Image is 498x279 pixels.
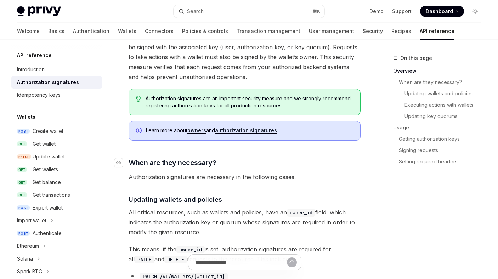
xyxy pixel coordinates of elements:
[17,231,30,236] span: POST
[129,158,216,168] span: When are they necessary?
[182,23,228,40] a: Policies & controls
[237,23,300,40] a: Transaction management
[17,65,45,74] div: Introduction
[17,242,39,250] div: Ethereum
[309,23,354,40] a: User management
[17,205,30,211] span: POST
[17,78,79,87] div: Authorization signatures
[392,8,412,15] a: Support
[17,216,46,225] div: Import wallet
[470,6,481,17] button: Toggle dark mode
[17,255,33,263] div: Solana
[420,23,454,40] a: API reference
[11,176,102,189] a: GETGet balance
[17,267,42,276] div: Spark BTC
[17,129,30,134] span: POST
[136,128,143,135] svg: Info
[118,23,136,40] a: Wallets
[48,23,64,40] a: Basics
[11,227,102,240] a: POSTAuthenticate
[420,6,464,17] a: Dashboard
[187,7,207,16] div: Search...
[136,96,141,102] svg: Tip
[17,51,52,60] h5: API reference
[17,91,61,99] div: Idempotency keys
[17,180,27,185] span: GET
[33,178,61,186] div: Get balance
[33,229,62,238] div: Authenticate
[17,192,27,198] span: GET
[33,152,65,161] div: Update wallet
[17,141,27,147] span: GET
[11,125,102,138] a: POSTCreate wallet
[174,5,324,18] button: Search...⌘K
[11,201,102,214] a: POSTExport wallet
[313,9,320,14] span: ⌘ K
[187,127,206,134] a: owners
[399,77,487,88] a: When are they necessary?
[146,127,353,134] span: Learn more about and .
[399,133,487,145] a: Getting authorization keys
[114,158,129,168] a: Navigate to header
[363,23,383,40] a: Security
[215,127,277,134] a: authorization signatures
[33,191,70,199] div: Get transactions
[11,189,102,201] a: GETGet transactions
[393,122,487,133] a: Usage
[73,23,109,40] a: Authentication
[33,203,63,212] div: Export wallet
[11,63,102,76] a: Introduction
[17,113,35,121] h5: Wallets
[391,23,411,40] a: Recipes
[33,127,63,135] div: Create wallet
[33,165,58,174] div: Get wallets
[11,138,102,150] a: GETGet wallet
[287,257,297,267] button: Send message
[404,111,487,122] a: Updating key quorums
[404,88,487,99] a: Updating wallets and policies
[399,145,487,156] a: Signing requests
[426,8,453,15] span: Dashboard
[129,207,361,237] span: All critical resources, such as wallets and policies, have an field, which indicates the authoriz...
[17,6,61,16] img: light logo
[33,140,56,148] div: Get wallet
[17,154,31,160] span: PATCH
[17,23,40,40] a: Welcome
[11,150,102,163] a: PATCHUpdate wallet
[11,163,102,176] a: GETGet wallets
[11,76,102,89] a: Authorization signatures
[399,156,487,167] a: Setting required headers
[11,89,102,101] a: Idempotency keys
[393,65,487,77] a: Overview
[129,195,222,204] span: Updating wallets and policies
[146,95,353,109] span: Authorization signatures are an important security measure and we strongly recommend registering ...
[145,23,174,40] a: Connectors
[404,99,487,111] a: Executing actions with wallets
[129,172,361,182] span: Authorization signatures are necessary in the following cases.
[17,167,27,172] span: GET
[129,32,361,82] span: When you specify an owner of a resource, all requests to update that resource must be signed with...
[287,209,315,217] code: owner_id
[176,246,205,253] code: owner_id
[369,8,384,15] a: Demo
[129,244,361,264] span: This means, if the is set, authorization signatures are required for all and requests to the reso...
[400,54,432,62] span: On this page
